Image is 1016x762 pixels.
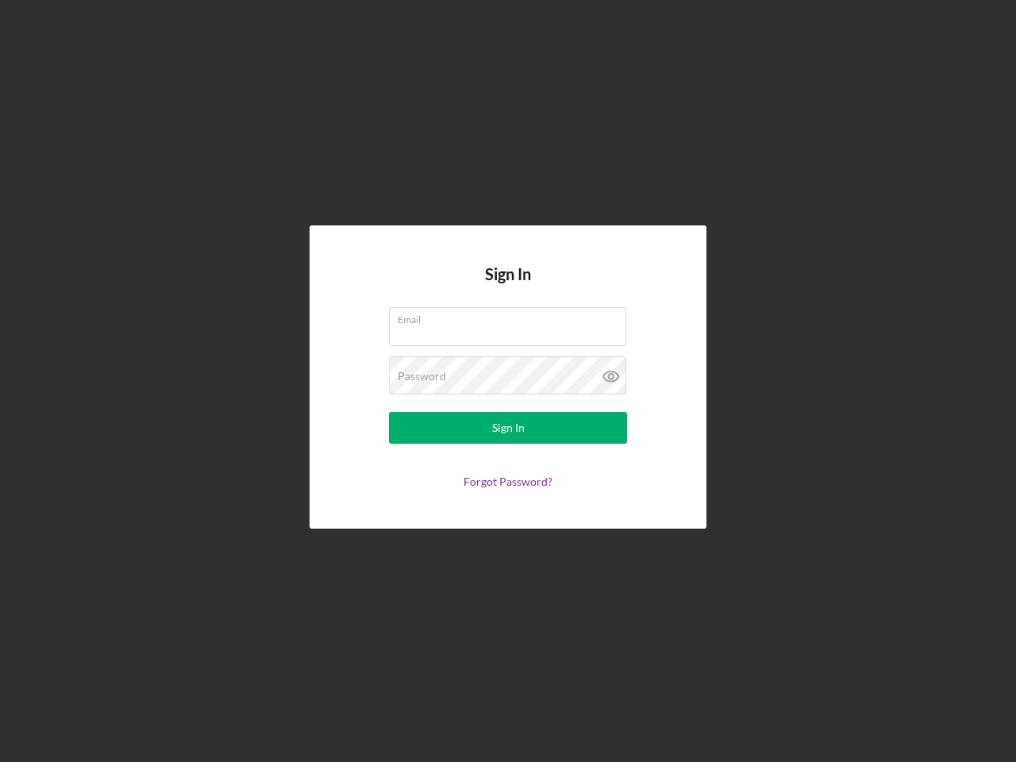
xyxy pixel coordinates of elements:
label: Email [398,308,626,325]
div: Sign In [492,412,525,444]
h4: Sign In [485,265,531,307]
label: Password [398,370,446,383]
button: Sign In [389,412,627,444]
a: Forgot Password? [464,475,552,488]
